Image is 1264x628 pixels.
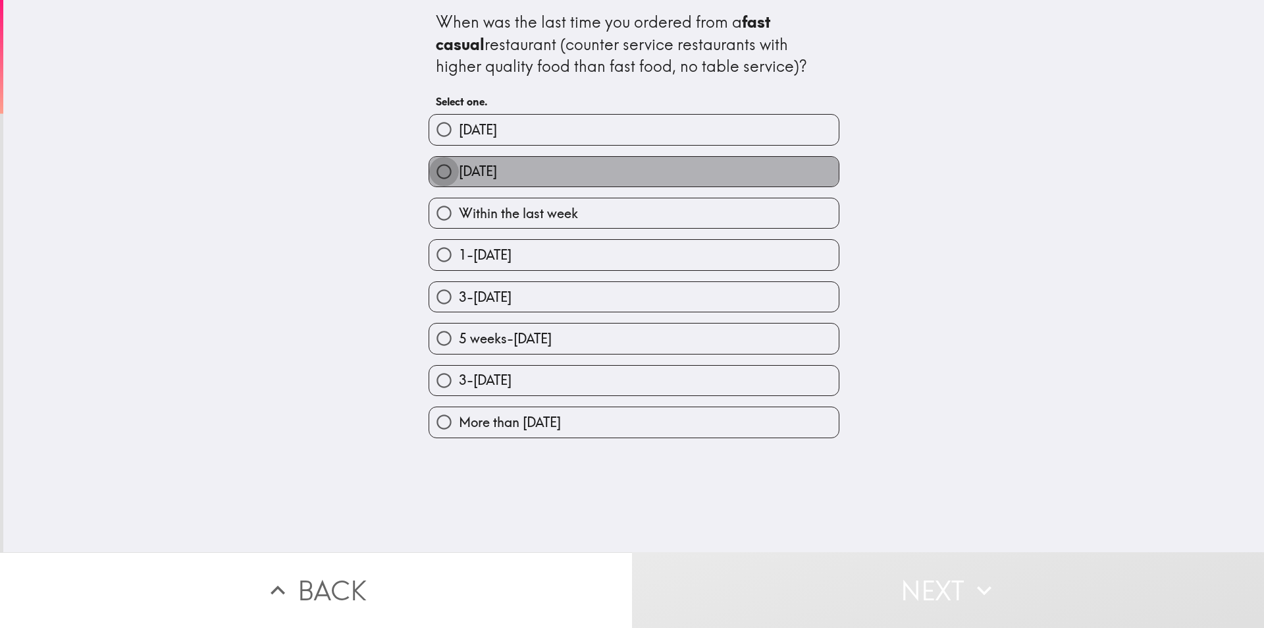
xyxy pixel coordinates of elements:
[436,11,832,78] div: When was the last time you ordered from a restaurant (counter service restaurants with higher qua...
[459,329,552,348] span: 5 weeks-[DATE]
[436,12,774,54] b: fast casual
[459,288,512,306] span: 3-[DATE]
[429,366,839,395] button: 3-[DATE]
[429,407,839,437] button: More than [DATE]
[429,157,839,186] button: [DATE]
[459,204,578,223] span: Within the last week
[459,162,497,181] span: [DATE]
[632,552,1264,628] button: Next
[459,246,512,264] span: 1-[DATE]
[459,413,561,432] span: More than [DATE]
[429,324,839,353] button: 5 weeks-[DATE]
[436,94,832,109] h6: Select one.
[429,240,839,270] button: 1-[DATE]
[459,371,512,389] span: 3-[DATE]
[429,115,839,144] button: [DATE]
[429,282,839,312] button: 3-[DATE]
[459,121,497,139] span: [DATE]
[429,198,839,228] button: Within the last week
